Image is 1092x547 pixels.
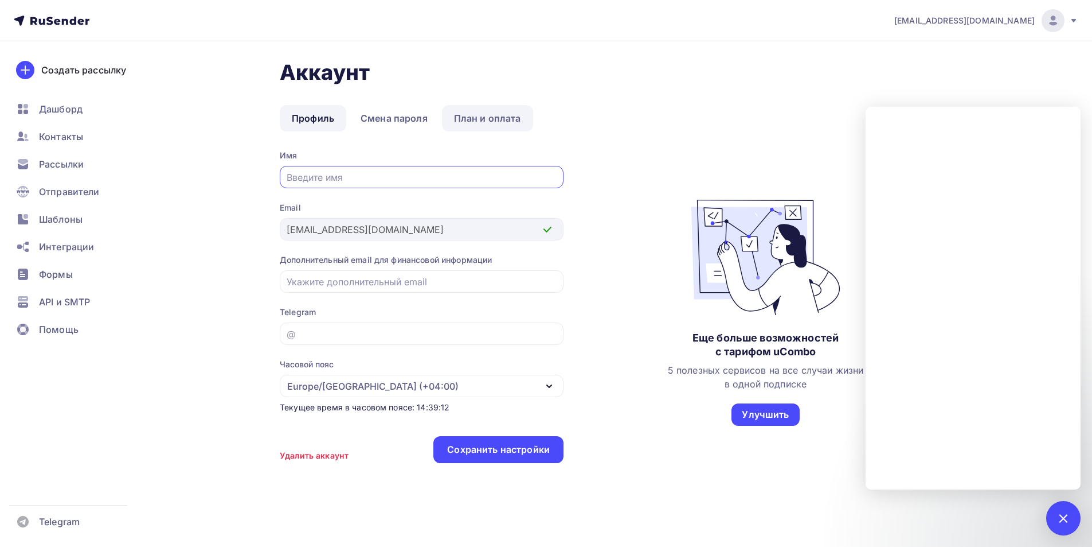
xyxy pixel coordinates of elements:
[349,105,440,131] a: Смена пароля
[39,515,80,529] span: Telegram
[39,240,94,254] span: Интеграции
[39,157,84,171] span: Рассылки
[9,153,146,176] a: Рассылки
[287,327,296,341] div: @
[280,450,349,461] div: Удалить аккаунт
[668,363,863,391] div: 5 полезных сервисов на все случаи жизни в одной подписке
[9,180,146,203] a: Отправители
[447,443,550,456] div: Сохранить настройки
[39,323,79,336] span: Помощь
[9,208,146,231] a: Шаблоны
[39,267,73,281] span: Формы
[39,295,90,309] span: API и SMTP
[287,379,459,393] div: Europe/[GEOGRAPHIC_DATA] (+04:00)
[894,9,1078,32] a: [EMAIL_ADDRESS][DOMAIN_NAME]
[39,185,100,199] span: Отправители
[280,254,563,266] div: Дополнительный email для финансовой информации
[442,105,533,131] a: План и оплата
[39,102,83,116] span: Дашборд
[287,170,557,184] input: Введите имя
[39,130,83,143] span: Контакты
[39,212,83,226] span: Шаблоны
[9,125,146,148] a: Контакты
[280,105,346,131] a: Профиль
[894,15,1035,26] span: [EMAIL_ADDRESS][DOMAIN_NAME]
[742,408,789,421] div: Улучшить
[280,60,968,85] h1: Аккаунт
[287,275,557,289] input: Укажите дополнительный email
[280,402,563,413] div: Текущее время в часовом поясе: 14:39:12
[280,307,563,318] div: Telegram
[280,202,563,214] div: Email
[692,331,839,359] div: Еще больше возможностей с тарифом uCombo
[9,98,146,121] a: Дашборд
[280,359,563,397] button: Часовой пояс Europe/[GEOGRAPHIC_DATA] (+04:00)
[280,359,334,370] div: Часовой пояс
[41,63,126,77] div: Создать рассылку
[9,263,146,286] a: Формы
[280,150,563,161] div: Имя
